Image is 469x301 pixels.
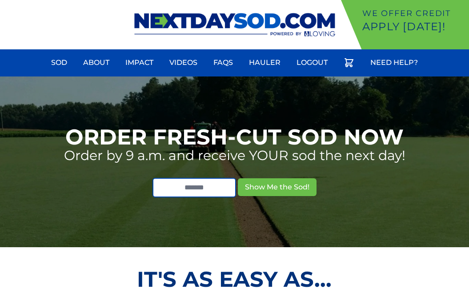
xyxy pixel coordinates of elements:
[238,178,317,196] button: Show Me the Sod!
[164,52,203,73] a: Videos
[65,126,404,148] h1: Order Fresh-Cut Sod Now
[244,52,286,73] a: Hauler
[64,148,405,164] p: Order by 9 a.m. and receive YOUR sod the next day!
[365,52,423,73] a: Need Help?
[46,52,72,73] a: Sod
[362,7,465,20] p: We offer Credit
[362,20,465,34] p: Apply [DATE]!
[208,52,238,73] a: FAQs
[78,269,391,290] h2: It's as Easy As...
[78,52,115,73] a: About
[291,52,333,73] a: Logout
[120,52,159,73] a: Impact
